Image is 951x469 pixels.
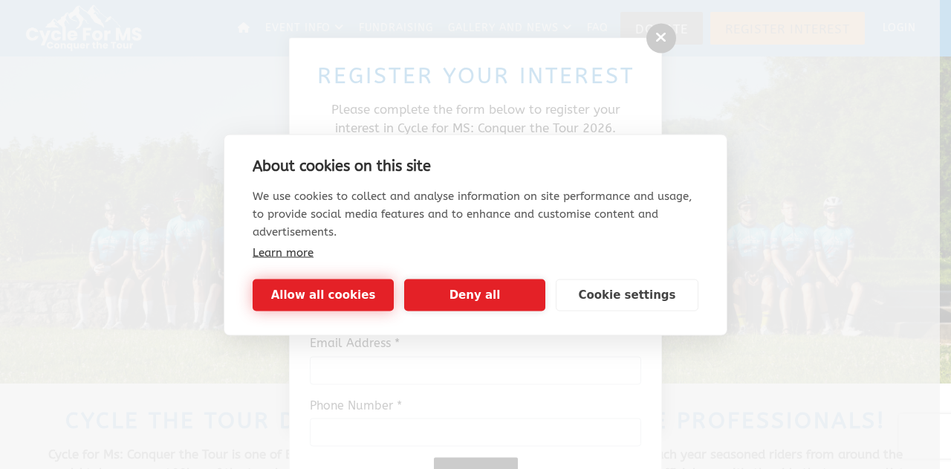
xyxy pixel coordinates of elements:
p: We use cookies to collect and analyse information on site performance and usage, to provide socia... [253,187,698,240]
button: Allow all cookies [253,279,394,311]
button: Cookie settings [556,279,698,311]
button: Deny all [404,279,545,311]
strong: About cookies on this site [253,157,431,174]
a: Learn more [253,245,314,259]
